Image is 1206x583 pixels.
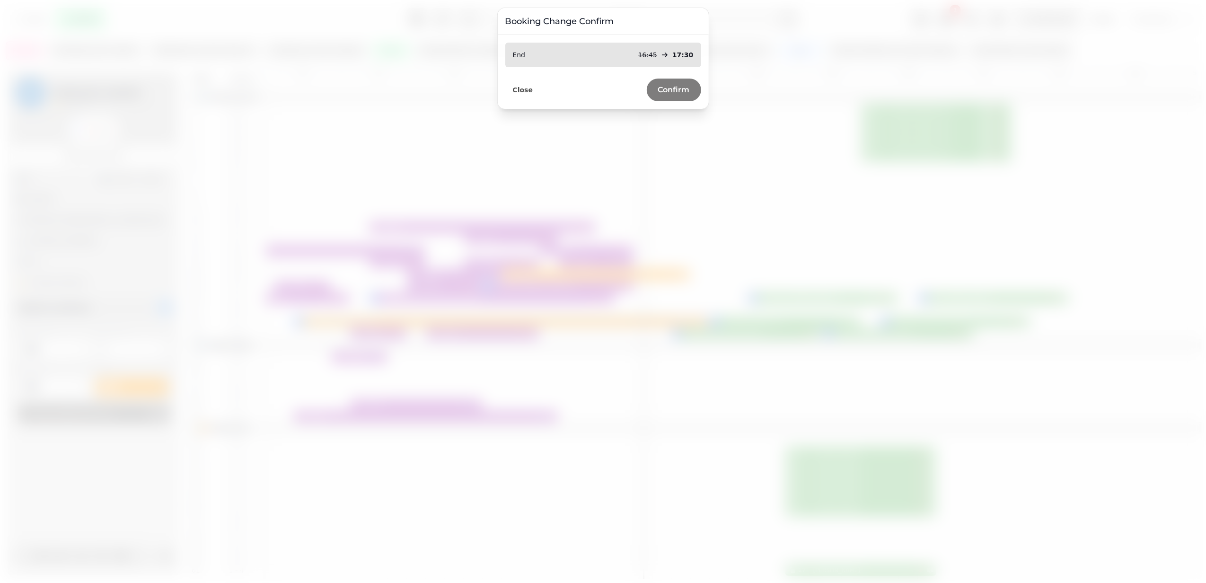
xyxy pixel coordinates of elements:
[672,50,694,60] p: 17:30
[638,50,657,60] p: 16:45
[513,50,526,60] p: End
[505,84,541,96] button: Close
[647,79,701,101] button: Confirm
[513,87,533,93] span: Close
[505,16,701,27] h3: Booking Change Confirm
[658,86,690,94] span: Confirm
